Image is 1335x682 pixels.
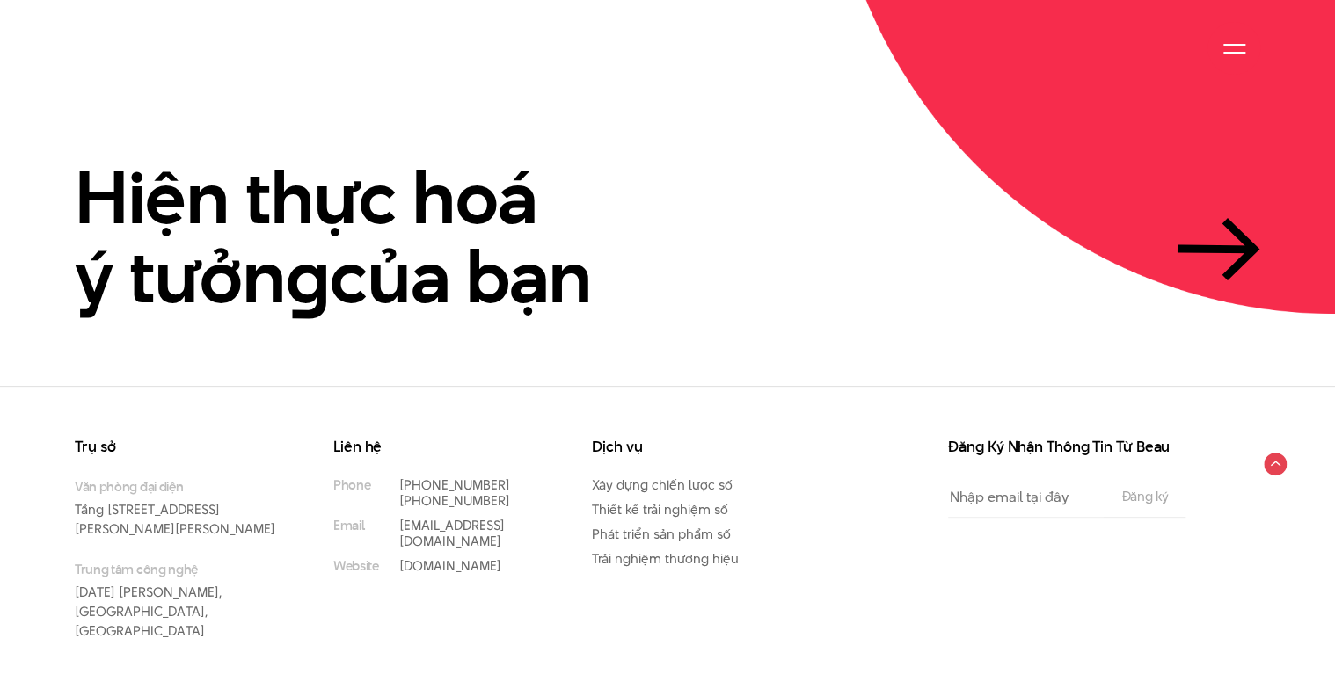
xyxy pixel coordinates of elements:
[399,556,501,575] a: [DOMAIN_NAME]
[592,475,733,494] a: Xây dựng chiến lược số
[333,477,370,493] small: Phone
[399,491,510,510] a: [PHONE_NUMBER]
[286,225,330,328] en: g
[592,500,728,519] a: Thiết kế trải nghiệm số
[75,477,281,539] p: Tầng [STREET_ADDRESS][PERSON_NAME][PERSON_NAME]
[333,518,364,533] small: Email
[333,558,379,574] small: Website
[75,560,281,640] p: [DATE] [PERSON_NAME], [GEOGRAPHIC_DATA], [GEOGRAPHIC_DATA]
[75,158,592,316] h2: Hiện thực hoá ý tưởn của bạn
[75,477,281,496] small: Văn phòng đại diện
[75,439,281,454] h3: Trụ sở
[399,516,505,550] a: [EMAIL_ADDRESS][DOMAIN_NAME]
[592,439,798,454] h3: Dịch vụ
[948,477,1104,517] input: Nhập email tại đây
[592,549,739,568] a: Trải nghiệm thương hiệu
[75,158,1260,316] a: Hiện thực hoáý tưởngcủa bạn
[1116,490,1173,504] input: Đăng ký
[75,560,281,578] small: Trung tâm công nghệ
[948,439,1185,454] h3: Đăng Ký Nhận Thông Tin Từ Beau
[333,439,539,454] h3: Liên hệ
[592,525,731,543] a: Phát triển sản phẩm số
[399,475,510,494] a: [PHONE_NUMBER]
